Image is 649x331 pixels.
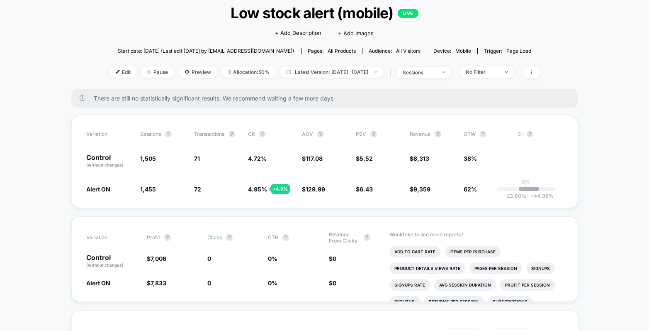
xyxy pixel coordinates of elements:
li: Product Details Views Rate [389,262,465,274]
span: AOV [302,131,313,137]
span: 0 [207,280,211,287]
span: -23.80 % [504,193,526,199]
span: 0 % [268,255,277,262]
span: All Visitors [396,48,421,54]
span: $ [356,155,373,162]
button: ? [165,131,172,137]
span: CR [248,131,255,137]
span: Revenue [410,131,430,137]
span: + Add Description [275,29,321,37]
span: Alert ON [86,186,110,193]
span: (without changes) [86,262,124,267]
li: Profit Per Session [500,279,555,291]
span: | [388,66,396,78]
span: mobile [455,48,471,54]
p: 0% [522,179,530,185]
span: 8,313 [413,155,429,162]
span: CTR [268,234,278,240]
span: Latest Version: [DATE] - [DATE] [280,66,384,78]
li: Pages Per Session [469,262,522,274]
span: Revenue From Clicks [329,231,360,244]
div: No Filter [466,69,499,75]
p: Control [86,254,139,268]
button: ? [527,131,533,137]
img: end [147,70,151,74]
span: Start date: [DATE] (Last edit [DATE] by [EMAIL_ADDRESS][DOMAIN_NAME]) [118,48,294,54]
p: LIVE [398,9,418,18]
span: 44.36 % [526,193,554,199]
li: Returns Per Session [424,296,484,307]
button: ? [435,131,441,137]
span: 129.99 [306,186,325,193]
span: $ [329,255,336,262]
button: ? [282,234,289,241]
span: Clicks [207,234,222,240]
img: end [505,71,508,73]
button: ? [370,131,377,137]
li: Add To Cart Rate [389,246,440,257]
span: + Add Images [338,30,374,37]
span: $ [302,186,325,193]
img: end [374,71,377,73]
button: ? [480,131,486,137]
span: $ [329,280,336,287]
span: 0 [333,280,336,287]
span: 71 [194,155,200,162]
span: Profit [147,234,160,240]
li: Subscriptions [488,296,532,307]
span: 38% [464,155,477,162]
span: $ [410,155,429,162]
span: 72 [194,186,201,193]
span: $ [147,280,166,287]
span: $ [302,155,323,162]
div: Trigger: [484,48,531,54]
li: Signups [526,262,555,274]
span: $ [147,255,166,262]
span: $ [356,186,373,193]
button: ? [259,131,266,137]
img: rebalance [228,70,231,74]
span: all products [328,48,356,54]
button: ? [364,234,370,241]
button: ? [226,234,233,241]
span: 1,455 [140,186,156,193]
img: end [442,71,445,73]
span: 117.08 [306,155,323,162]
span: (without changes) [86,162,124,167]
span: --- [518,156,563,168]
button: ? [164,234,171,241]
span: Variation [86,131,132,137]
span: Low stock alert (mobile) [131,4,518,22]
span: Variation [86,231,132,244]
span: Pause [141,66,174,78]
span: Preview [178,66,217,78]
span: 6.43 [360,186,373,193]
span: There are still no statistically significant results. We recommend waiting a few more days [94,95,561,102]
span: + [530,193,534,199]
span: PSV [356,131,366,137]
span: Page Load [506,48,531,54]
span: $ [410,186,430,193]
img: edit [116,70,120,74]
div: + 4.9 % [271,184,290,194]
button: ? [317,131,324,137]
span: 5.52 [360,155,373,162]
span: 0 [207,255,211,262]
span: Edit [109,66,137,78]
span: 9,359 [413,186,430,193]
p: Control [86,154,132,168]
li: Signups Rate [389,279,430,291]
span: 0 % [268,280,277,287]
div: sessions [403,69,436,76]
span: Sessions [140,131,161,137]
span: 7,833 [151,280,166,287]
li: Items Per Purchase [445,246,501,257]
img: calendar [286,70,291,74]
span: 1,505 [140,155,156,162]
div: Pages: [308,48,356,54]
span: 4.95 % [248,186,267,193]
div: Audience: [369,48,421,54]
span: 7,006 [151,255,166,262]
span: CI [518,131,563,137]
p: Would like to see more reports? [389,231,563,238]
